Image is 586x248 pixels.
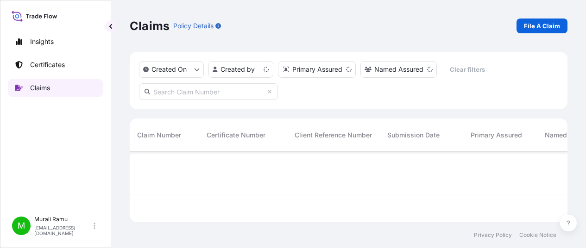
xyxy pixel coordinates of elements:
p: Created On [151,65,187,74]
button: createdOn Filter options [139,61,204,78]
span: Primary Assured [471,130,522,140]
span: Certificate Number [207,130,265,140]
p: Claims [30,83,50,93]
button: distributor Filter options [278,61,356,78]
a: Certificates [8,56,103,74]
button: cargoOwner Filter options [360,61,437,78]
p: Claims [130,19,170,33]
button: Clear filters [441,62,493,77]
span: M [18,221,25,230]
a: Claims [8,79,103,97]
span: Client Reference Number [295,130,372,140]
button: createdBy Filter options [208,61,273,78]
p: [EMAIL_ADDRESS][DOMAIN_NAME] [34,225,92,236]
p: Insights [30,37,54,46]
p: Named Assured [374,65,423,74]
input: Search Claim Number [139,83,278,100]
p: Clear filters [450,65,485,74]
span: Submission Date [387,130,440,140]
a: File A Claim [517,19,567,33]
p: Certificates [30,60,65,69]
p: File A Claim [524,21,560,31]
p: Primary Assured [292,65,342,74]
p: Murali Ramu [34,216,92,223]
a: Insights [8,32,103,51]
a: Privacy Policy [474,231,512,239]
p: Created by [221,65,255,74]
p: Policy Details [173,21,214,31]
span: Claim Number [137,130,181,140]
a: Cookie Notice [519,231,556,239]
